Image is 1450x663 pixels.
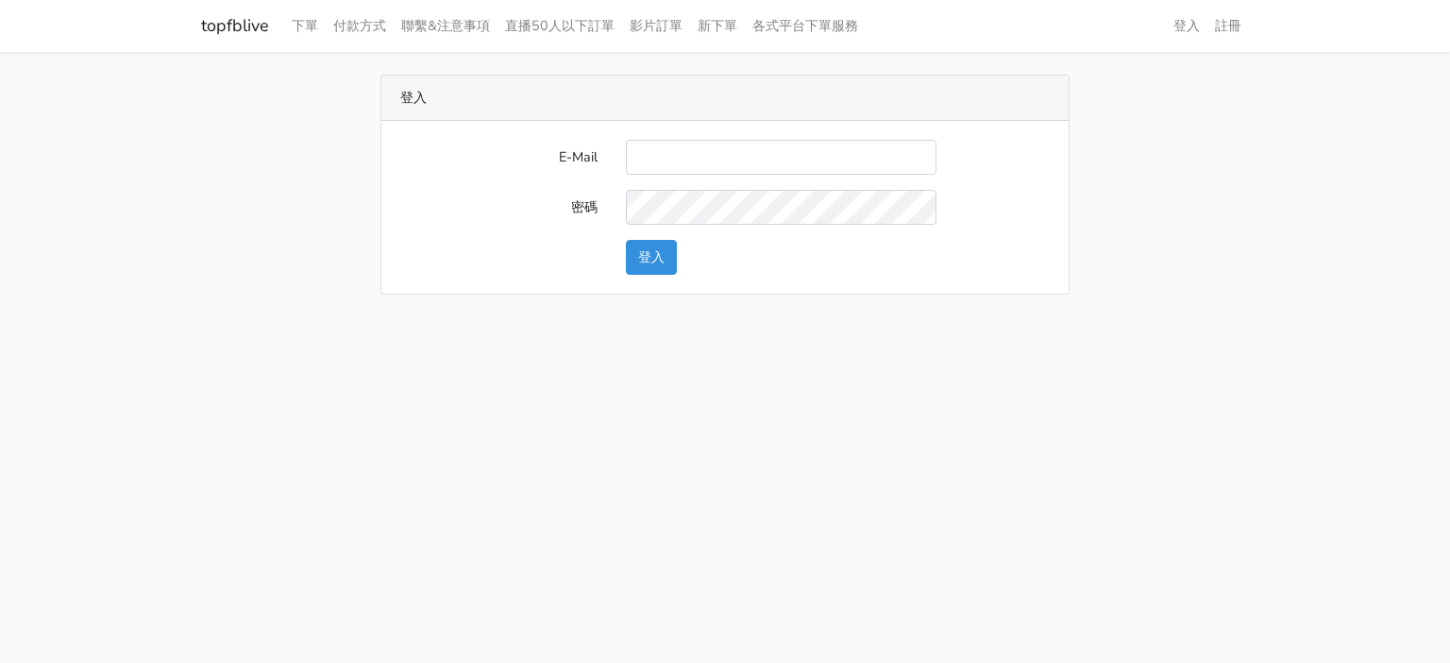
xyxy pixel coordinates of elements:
[626,240,677,275] button: 登入
[386,140,612,175] label: E-Mail
[690,8,745,44] a: 新下單
[381,76,1069,121] div: 登入
[1207,8,1249,44] a: 註冊
[622,8,690,44] a: 影片訂單
[386,190,612,225] label: 密碼
[284,8,326,44] a: 下單
[745,8,866,44] a: 各式平台下單服務
[326,8,394,44] a: 付款方式
[497,8,622,44] a: 直播50人以下訂單
[1166,8,1207,44] a: 登入
[394,8,497,44] a: 聯繫&注意事項
[201,8,269,44] a: topfblive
